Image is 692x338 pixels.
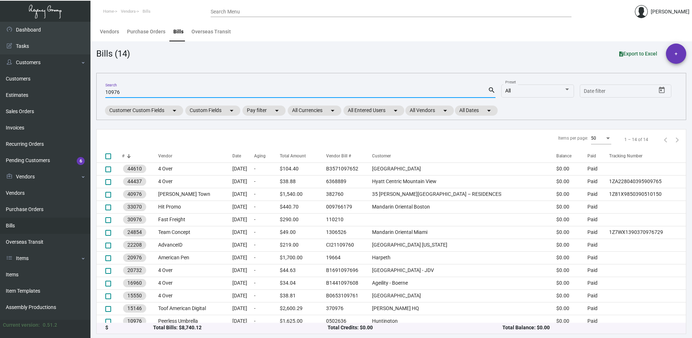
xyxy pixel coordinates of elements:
mat-chip: All Vendors [405,106,454,116]
td: 370976 [326,302,372,315]
td: $0.00 [556,315,587,327]
td: - [254,213,280,226]
td: 4 Over [158,175,232,188]
span: All [505,88,511,94]
div: Customer [372,153,391,159]
td: B1441097608 [326,277,372,289]
div: $ [105,324,153,331]
td: $0.00 [556,213,587,226]
div: Total Bills: $8,740.12 [153,324,328,331]
td: B0653109761 [326,289,372,302]
td: - [254,302,280,315]
mat-chip: All Currencies [288,106,341,116]
td: $0.00 [556,277,587,289]
td: 4 Over [158,289,232,302]
td: 19664 [326,251,372,264]
div: Bills [173,28,183,36]
td: Paid [587,277,609,289]
div: [PERSON_NAME] [651,8,689,16]
td: 0502636 [326,315,372,327]
td: $0.00 [556,226,587,239]
td: $44.63 [280,264,326,277]
mat-icon: arrow_drop_down [170,106,179,115]
mat-chip: 10976 [123,317,146,325]
div: Balance [556,153,571,159]
span: Home [103,9,114,14]
td: $0.00 [556,162,587,175]
td: $0.00 [556,175,587,188]
td: Hyatt Centric Mountain View [372,175,556,188]
div: Purchase Orders [127,28,165,36]
td: [DATE] [232,226,254,239]
td: $1,540.00 [280,188,326,201]
button: Next page [671,134,683,145]
td: Paid [587,226,609,239]
input: Start date [584,88,606,94]
td: [DATE] [232,201,254,213]
td: - [254,188,280,201]
td: [PERSON_NAME] HQ [372,302,556,315]
td: Paid [587,239,609,251]
div: Total Amount [280,153,306,159]
td: Paid [587,188,609,201]
mat-icon: arrow_drop_down [441,106,450,115]
td: - [254,226,280,239]
button: Open calendar [656,84,668,96]
td: [GEOGRAPHIC_DATA] [372,289,556,302]
td: 1ZA228040395909765 [609,175,686,188]
div: Paid [587,153,609,159]
td: - [254,162,280,175]
td: Paid [587,264,609,277]
td: 382760 [326,188,372,201]
td: 35 [PERSON_NAME][GEOGRAPHIC_DATA] – RESIDENCES [372,188,556,201]
td: Paid [587,315,609,327]
div: Paid [587,153,596,159]
div: Total Amount [280,153,326,159]
mat-chip: Custom Fields [185,106,240,116]
td: 1Z7WX1390370976729 [609,226,686,239]
td: 110210 [326,213,372,226]
td: [DATE] [232,251,254,264]
div: Tracking Number [609,153,642,159]
td: 6368889 [326,175,372,188]
button: + [666,44,686,64]
td: Mandarin Oriental Miami [372,226,556,239]
span: Vendors [121,9,136,14]
td: Paid [587,213,609,226]
td: $1,625.00 [280,315,326,327]
div: Bills (14) [96,47,130,60]
td: $49.00 [280,226,326,239]
td: Hit Promo [158,201,232,213]
div: 1 – 14 of 14 [624,136,648,143]
div: Total Balance: $0.00 [502,324,677,331]
td: B1691097696 [326,264,372,277]
div: Items per page: [558,135,588,141]
td: 009766179 [326,201,372,213]
mat-chip: 20732 [123,266,146,275]
td: [DATE] [232,264,254,277]
mat-chip: 15146 [123,304,146,313]
mat-chip: 44610 [123,165,146,173]
td: AdvanceID [158,239,232,251]
td: $38.81 [280,289,326,302]
td: Ageility - Boerne [372,277,556,289]
td: [DATE] [232,239,254,251]
td: [DATE] [232,162,254,175]
td: Peerless Umbrella [158,315,232,327]
mat-chip: 44437 [123,177,146,186]
mat-chip: 15550 [123,292,146,300]
td: $0.00 [556,251,587,264]
td: Paid [587,162,609,175]
div: Customer [372,153,556,159]
mat-chip: 22208 [123,241,146,249]
mat-icon: arrow_drop_down [485,106,493,115]
td: - [254,277,280,289]
div: Tracking Number [609,153,686,159]
input: End date [612,88,647,94]
td: $38.88 [280,175,326,188]
mat-icon: search [488,86,495,95]
button: Previous page [660,134,671,145]
div: Aging [254,153,266,159]
td: - [254,251,280,264]
div: Vendor [158,153,172,159]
